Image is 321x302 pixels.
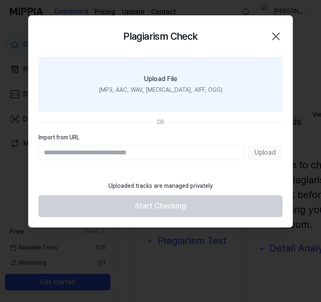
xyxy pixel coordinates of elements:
[123,29,197,44] h2: Plagiarism Check
[103,177,218,195] div: Uploaded tracks are managed privately
[99,86,223,94] div: (MP3, AAC, WAV, [MEDICAL_DATA], AIFF, OGG)
[38,133,283,142] label: Import from URL
[144,74,177,84] div: Upload File
[157,118,164,127] div: OR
